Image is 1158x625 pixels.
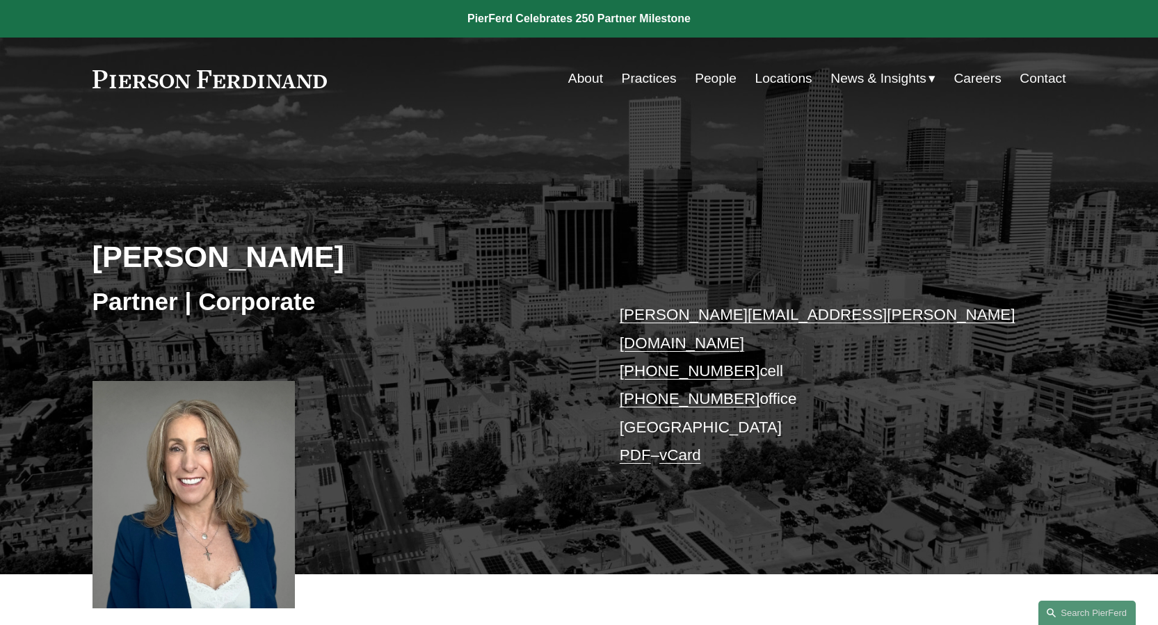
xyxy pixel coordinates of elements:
[1020,65,1065,92] a: Contact
[620,306,1015,351] a: [PERSON_NAME][EMAIL_ADDRESS][PERSON_NAME][DOMAIN_NAME]
[620,301,1025,469] p: cell office [GEOGRAPHIC_DATA] –
[1038,601,1136,625] a: Search this site
[622,65,677,92] a: Practices
[93,238,579,275] h2: [PERSON_NAME]
[93,286,579,317] h3: Partner | Corporate
[954,65,1001,92] a: Careers
[830,67,926,91] span: News & Insights
[568,65,603,92] a: About
[620,362,760,380] a: [PHONE_NUMBER]
[659,446,701,464] a: vCard
[695,65,737,92] a: People
[755,65,812,92] a: Locations
[620,390,760,407] a: [PHONE_NUMBER]
[830,65,935,92] a: folder dropdown
[620,446,651,464] a: PDF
